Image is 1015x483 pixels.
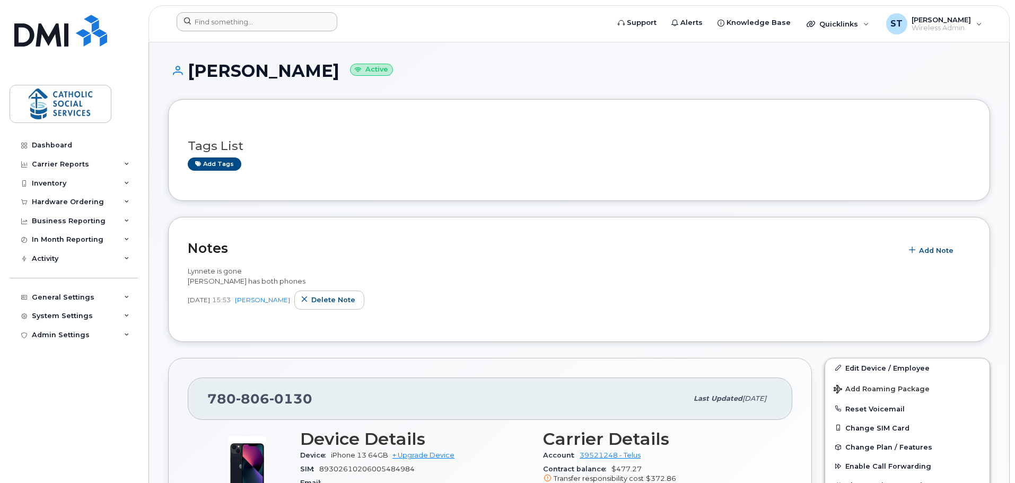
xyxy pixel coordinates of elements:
h3: Tags List [188,139,970,153]
span: Last updated [694,394,742,402]
h3: Device Details [300,429,530,449]
span: Change Plan / Features [845,443,932,451]
button: Change SIM Card [825,418,990,437]
span: Add Note [919,245,953,256]
h2: Notes [188,240,897,256]
a: [PERSON_NAME] [235,296,290,304]
span: Enable Call Forwarding [845,462,931,470]
span: Account [543,451,580,459]
button: Change Plan / Features [825,437,990,456]
button: Reset Voicemail [825,399,990,418]
h1: [PERSON_NAME] [168,62,990,80]
span: Device [300,451,331,459]
span: [DATE] [188,295,210,304]
span: Transfer responsibility cost [554,475,644,482]
a: + Upgrade Device [392,451,454,459]
span: SIM [300,465,319,473]
small: Active [350,64,393,76]
button: Add Note [902,241,962,260]
button: Enable Call Forwarding [825,456,990,476]
h3: Carrier Details [543,429,773,449]
span: Delete note [311,295,355,305]
button: Delete note [294,291,364,310]
a: 39521248 - Telus [580,451,641,459]
a: Add tags [188,157,241,171]
span: 806 [236,391,269,407]
span: 0130 [269,391,312,407]
span: 780 [207,391,312,407]
span: [DATE] [742,394,766,402]
span: 89302610206005484984 [319,465,415,473]
span: Add Roaming Package [834,385,930,395]
span: $372.86 [646,475,676,482]
span: iPhone 13 64GB [331,451,388,459]
span: 15:53 [212,295,231,304]
span: Lynnete is gone [PERSON_NAME] has both phones [188,267,305,285]
button: Add Roaming Package [825,377,990,399]
a: Edit Device / Employee [825,358,990,377]
iframe: Messenger Launcher [969,437,1007,475]
span: Contract balance [543,465,611,473]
